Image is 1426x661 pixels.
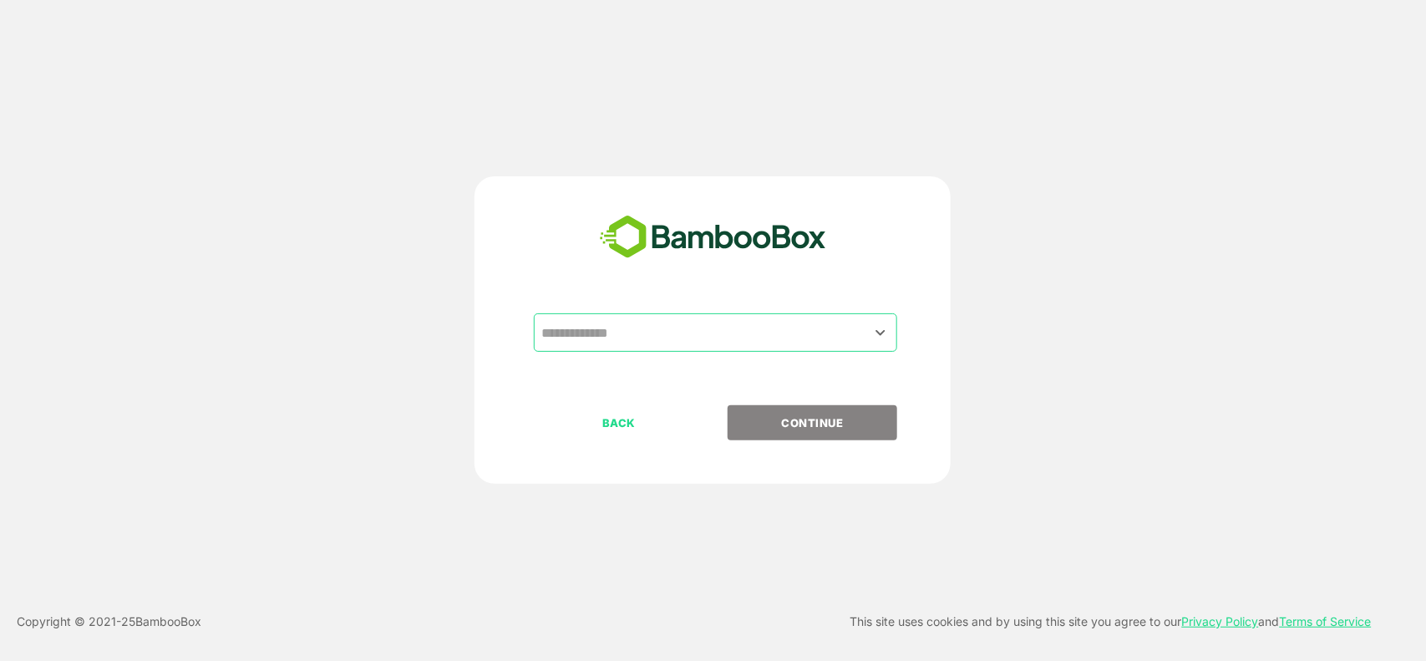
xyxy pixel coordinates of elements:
[591,210,835,265] img: bamboobox
[1280,614,1372,628] a: Terms of Service
[729,414,896,432] p: CONTINUE
[850,612,1372,632] p: This site uses cookies and by using this site you agree to our and
[1182,614,1259,628] a: Privacy Policy
[17,612,201,632] p: Copyright © 2021- 25 BambooBox
[869,321,891,343] button: Open
[535,414,703,432] p: BACK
